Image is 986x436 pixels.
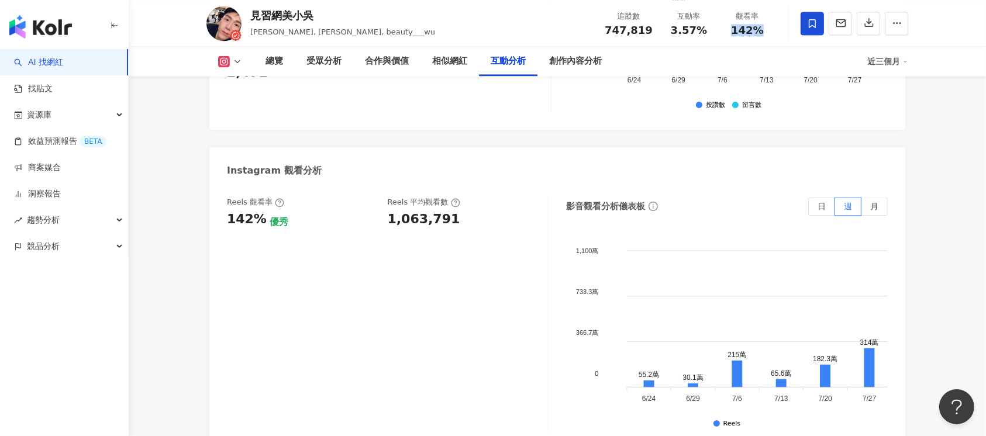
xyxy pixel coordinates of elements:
[863,395,877,403] tspan: 7/27
[227,210,267,229] div: 142%
[9,15,72,39] img: logo
[27,233,60,259] span: 競品分析
[306,54,342,68] div: 受眾分析
[14,162,61,174] a: 商案媒合
[27,102,51,128] span: 資源庫
[667,11,711,22] div: 互動率
[671,25,707,36] span: 3.57%
[686,395,700,403] tspan: 6/29
[549,54,602,68] div: 創作內容分析
[870,202,878,211] span: 月
[818,202,826,211] span: 日
[760,77,774,85] tspan: 7/13
[250,27,435,36] span: [PERSON_NAME], [PERSON_NAME], beauty___wu
[250,8,435,23] div: 見習網美小吳
[848,77,862,85] tspan: 7/27
[14,57,63,68] a: searchAI 找網紅
[388,210,460,229] div: 1,063,791
[566,200,645,213] div: 影音觀看分析儀表板
[642,395,656,403] tspan: 6/24
[206,6,242,41] img: KOL Avatar
[671,77,685,85] tspan: 6/29
[14,188,61,200] a: 洞察報告
[227,164,322,177] div: Instagram 觀看分析
[14,216,22,224] span: rise
[706,102,725,109] div: 按讚數
[718,77,728,85] tspan: 7/6
[725,11,770,22] div: 觀看率
[576,329,599,336] tspan: 366.7萬
[647,200,660,213] span: info-circle
[939,389,974,424] iframe: Help Scout Beacon - Open
[266,54,283,68] div: 總覽
[491,54,526,68] div: 互動分析
[605,24,653,36] span: 747,819
[732,395,742,403] tspan: 7/6
[595,370,598,377] tspan: 0
[576,288,599,295] tspan: 733.3萬
[867,52,908,71] div: 近三個月
[844,202,852,211] span: 週
[227,197,284,207] div: Reels 觀看率
[774,395,788,403] tspan: 7/13
[14,136,106,147] a: 效益預測報告BETA
[432,54,467,68] div: 相似網紅
[270,216,288,229] div: 優秀
[27,207,60,233] span: 趨勢分析
[605,11,653,22] div: 追蹤數
[14,83,53,95] a: 找貼文
[804,77,818,85] tspan: 7/20
[388,197,460,207] div: Reels 平均觀看數
[365,54,409,68] div: 合作與價值
[819,395,833,403] tspan: 7/20
[628,77,642,85] tspan: 6/24
[731,25,764,36] span: 142%
[742,102,761,109] div: 留言數
[576,247,599,254] tspan: 1,100萬
[723,420,740,428] div: Reels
